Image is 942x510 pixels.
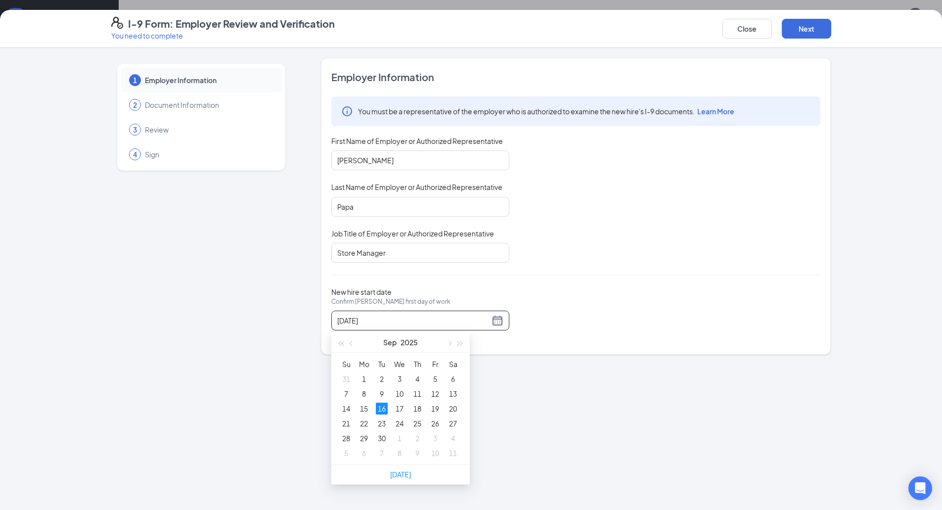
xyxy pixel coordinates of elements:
[358,106,734,116] span: You must be a representative of the employer who is authorized to examine the new hire's I-9 docu...
[337,315,490,326] input: 09/16/2025
[331,182,502,192] span: Last Name of Employer or Authorized Representative
[331,243,509,263] input: Enter job title
[331,136,503,146] span: First Name of Employer or Authorized Representative
[722,19,772,39] button: Close
[331,297,450,307] span: Confirm [PERSON_NAME] first day of work
[111,17,123,29] svg: FormI9EVerifyIcon
[133,75,137,85] span: 1
[908,476,932,500] div: Open Intercom Messenger
[145,125,271,135] span: Review
[111,31,335,41] p: You need to complete
[128,17,335,31] h4: I-9 Form: Employer Review and Verification
[331,70,820,84] span: Employer Information
[133,100,137,110] span: 2
[145,75,271,85] span: Employer Information
[697,107,734,116] span: Learn More
[341,105,353,117] svg: Info
[331,287,450,317] span: New hire start date
[695,107,734,116] a: Learn More
[133,125,137,135] span: 3
[145,100,271,110] span: Document Information
[133,149,137,159] span: 4
[331,150,509,170] input: Enter your first name
[331,229,494,238] span: Job Title of Employer or Authorized Representative
[782,19,831,39] button: Next
[145,149,271,159] span: Sign
[331,197,509,217] input: Enter your last name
